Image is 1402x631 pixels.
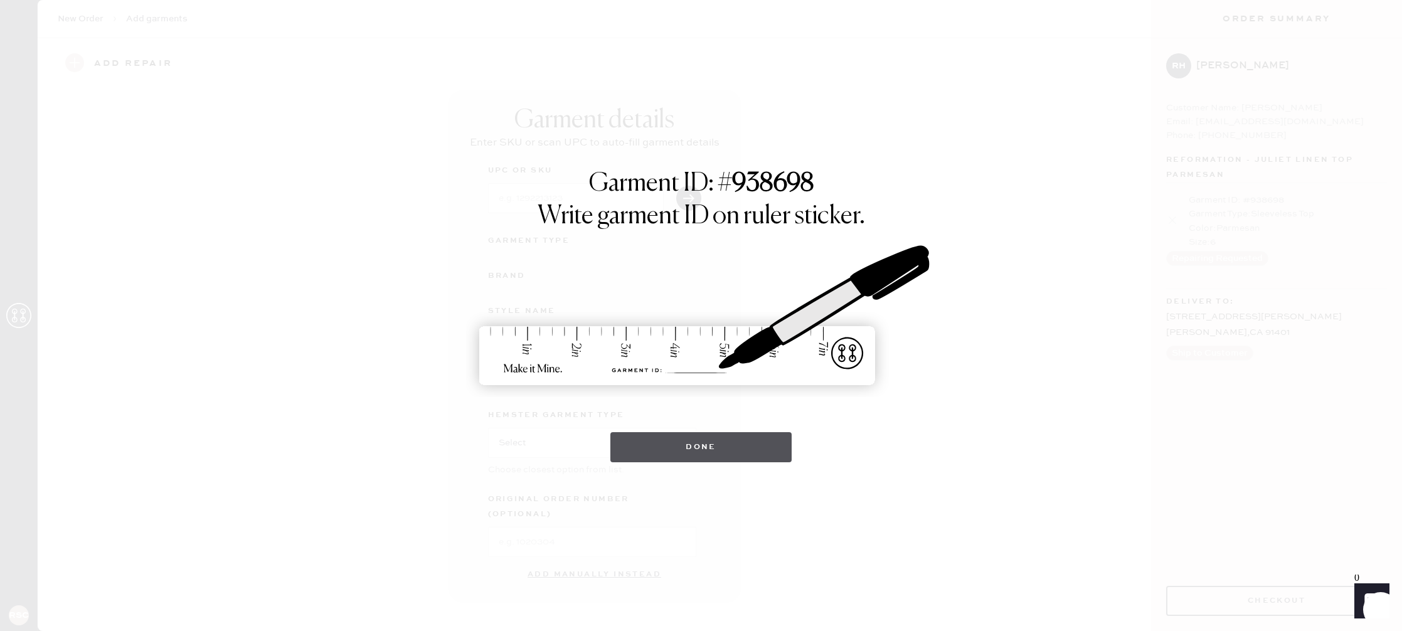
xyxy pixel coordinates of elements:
img: ruler-sticker-sharpie.svg [466,213,937,420]
h1: Garment ID: # [589,169,814,201]
button: Done [610,432,792,462]
iframe: Front Chat [1342,575,1396,628]
h1: Write garment ID on ruler sticker. [538,201,865,231]
strong: 938698 [732,171,814,196]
